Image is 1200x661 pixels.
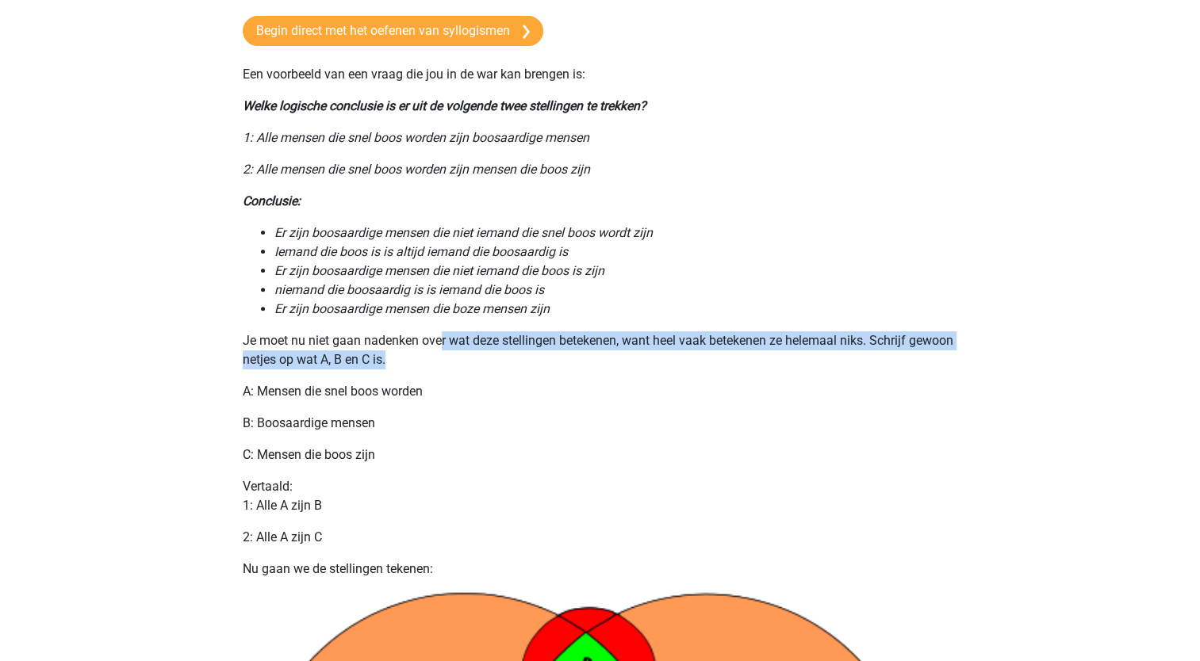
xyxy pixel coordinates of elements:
[243,130,589,145] i: 1: Alle mensen die snel boos worden zijn boosaardige mensen
[274,244,568,259] i: Iemand die boos is is altijd iemand die boosaardig is
[243,382,958,401] p: A: Mensen die snel boos worden
[274,225,653,240] i: Er zijn boosaardige mensen die niet iemand die snel boos wordt zijn
[243,414,958,433] p: B: Boosaardige mensen
[243,65,958,84] p: Een voorbeeld van een vraag die jou in de war kan brengen is:
[243,193,301,208] i: Conclusie:
[243,528,958,547] p: 2: Alle A zijn C
[243,445,958,464] p: C: Mensen die boos zijn
[243,162,590,177] i: 2: Alle mensen die snel boos worden zijn mensen die boos zijn
[274,301,550,316] i: Er zijn boosaardige mensen die boze mensen zijn
[243,98,646,113] i: Welke logische conclusie is er uit de volgende twee stellingen te trekken?
[274,263,604,278] i: Er zijn boosaardige mensen die niet iemand die boos is zijn
[243,560,958,579] p: Nu gaan we de stellingen tekenen:
[243,477,958,515] p: Vertaald: 1: Alle A zijn B
[243,331,958,369] p: Je moet nu niet gaan nadenken over wat deze stellingen betekenen, want heel vaak betekenen ze hel...
[274,282,544,297] i: niemand die boosaardig is is iemand die boos is
[523,25,530,39] img: arrow-right.e5bd35279c78.svg
[243,16,543,46] a: Begin direct met het oefenen van syllogismen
